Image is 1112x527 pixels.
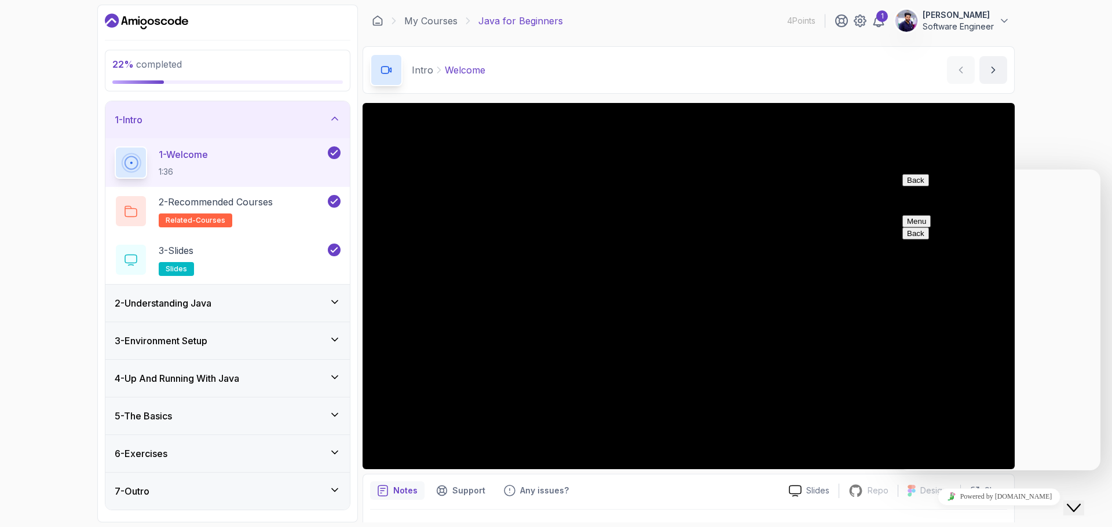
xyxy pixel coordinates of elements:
[105,360,350,397] button: 4-Up And Running With Java
[452,485,485,496] p: Support
[876,10,888,22] div: 1
[1063,481,1100,515] iframe: chat widget
[868,485,888,496] p: Repo
[115,409,172,423] h3: 5 - The Basics
[370,481,425,500] button: notes button
[895,10,917,32] img: user profile image
[105,322,350,359] button: 3-Environment Setup
[445,63,485,77] p: Welcome
[115,371,239,385] h3: 4 - Up And Running With Java
[159,244,193,257] p: 3 - Slides
[393,485,418,496] p: Notes
[105,473,350,510] button: 7-Outro
[979,56,1007,84] button: next content
[404,14,458,28] a: My Courses
[872,14,886,28] a: 1
[947,56,975,84] button: previous content
[478,14,563,28] p: Java for Beginners
[787,15,815,27] p: 4 Points
[112,58,134,70] span: 22 %
[429,481,492,500] button: Support button
[898,484,1100,510] iframe: chat widget
[806,485,829,496] p: Slides
[115,484,149,498] h3: 7 - Outro
[497,481,576,500] button: Feedback button
[105,101,350,138] button: 1-Intro
[115,113,142,127] h3: 1 - Intro
[159,195,273,209] p: 2 - Recommended Courses
[923,9,994,21] p: [PERSON_NAME]
[159,166,208,178] p: 1:36
[105,435,350,472] button: 6-Exercises
[520,485,569,496] p: Any issues?
[166,264,187,274] span: slides
[159,148,208,161] p: 1 - Welcome
[898,169,1100,470] iframe: chat widget
[412,63,433,77] p: Intro
[105,12,188,31] a: Dashboard
[115,447,167,460] h3: 6 - Exercises
[115,195,341,227] button: 2-Recommended Coursesrelated-courses
[105,285,350,322] button: 2-Understanding Java
[923,21,994,32] p: Software Engineer
[105,397,350,434] button: 5-The Basics
[895,9,1010,32] button: user profile image[PERSON_NAME]Software Engineer
[372,15,383,27] a: Dashboard
[115,296,211,310] h3: 2 - Understanding Java
[780,485,839,497] a: Slides
[115,146,341,179] button: 1-Welcome1:36
[115,244,341,276] button: 3-Slidesslides
[115,334,207,348] h3: 3 - Environment Setup
[166,216,225,225] span: related-courses
[112,58,182,70] span: completed
[363,103,1015,469] iframe: To enrich screen reader interactions, please activate Accessibility in Grammarly extension settings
